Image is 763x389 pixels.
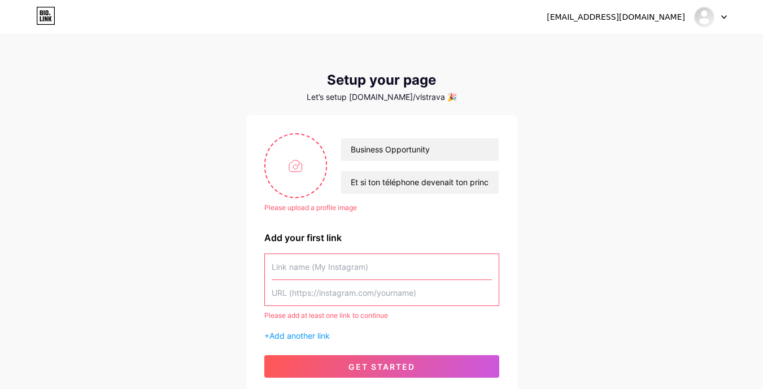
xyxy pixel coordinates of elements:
[341,138,498,161] input: Your name
[269,331,330,340] span: Add another link
[246,93,517,102] div: Let’s setup [DOMAIN_NAME]/vlstrava 🎉
[341,171,498,194] input: bio
[547,11,685,23] div: [EMAIL_ADDRESS][DOMAIN_NAME]
[264,231,499,244] div: Add your first link
[694,6,715,28] img: vls-travaux 28
[264,311,499,321] div: Please add at least one link to continue
[272,254,492,279] input: Link name (My Instagram)
[264,330,499,342] div: +
[272,280,492,305] input: URL (https://instagram.com/yourname)
[246,72,517,88] div: Setup your page
[264,203,499,213] div: Please upload a profile image
[348,362,415,371] span: get started
[264,355,499,378] button: get started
